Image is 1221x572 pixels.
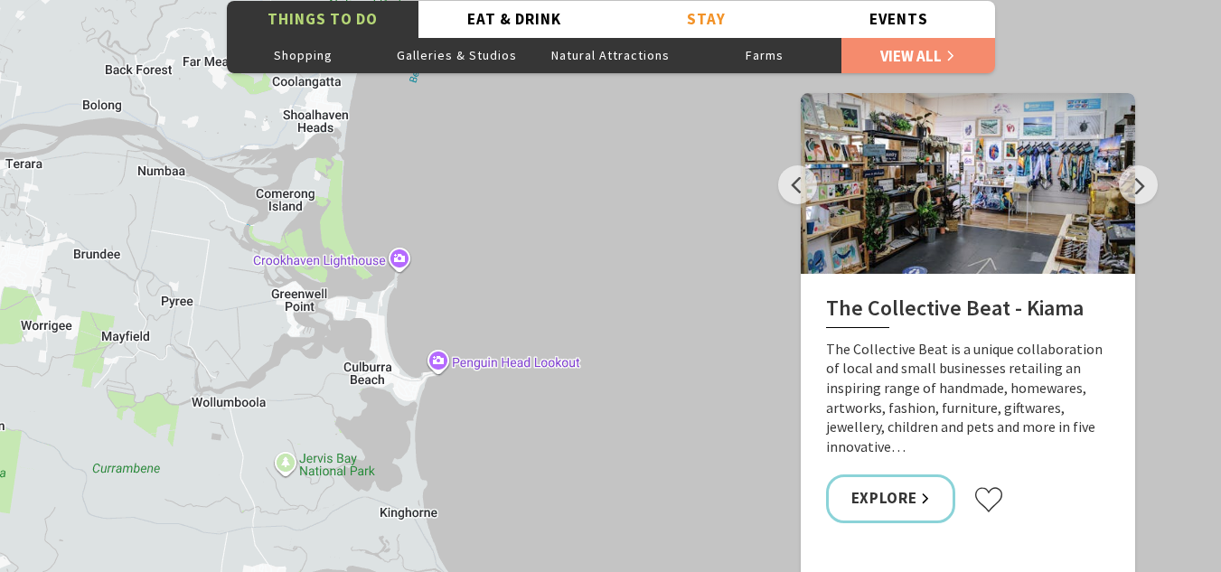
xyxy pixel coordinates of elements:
[380,37,534,73] button: Galleries & Studios
[227,1,419,38] button: Things To Do
[973,486,1004,513] button: Click to favourite The Collective Beat - Kiama
[841,37,995,73] a: View All
[826,295,1110,328] h2: The Collective Beat - Kiama
[803,1,995,38] button: Events
[826,474,956,522] a: Explore
[778,165,817,204] button: Previous
[1119,165,1158,204] button: Next
[227,37,380,73] button: Shopping
[418,1,611,38] button: Eat & Drink
[826,340,1110,457] p: The Collective Beat is a unique collaboration of local and small businesses retailing an inspirin...
[688,37,841,73] button: Farms
[534,37,688,73] button: Natural Attractions
[611,1,803,38] button: Stay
